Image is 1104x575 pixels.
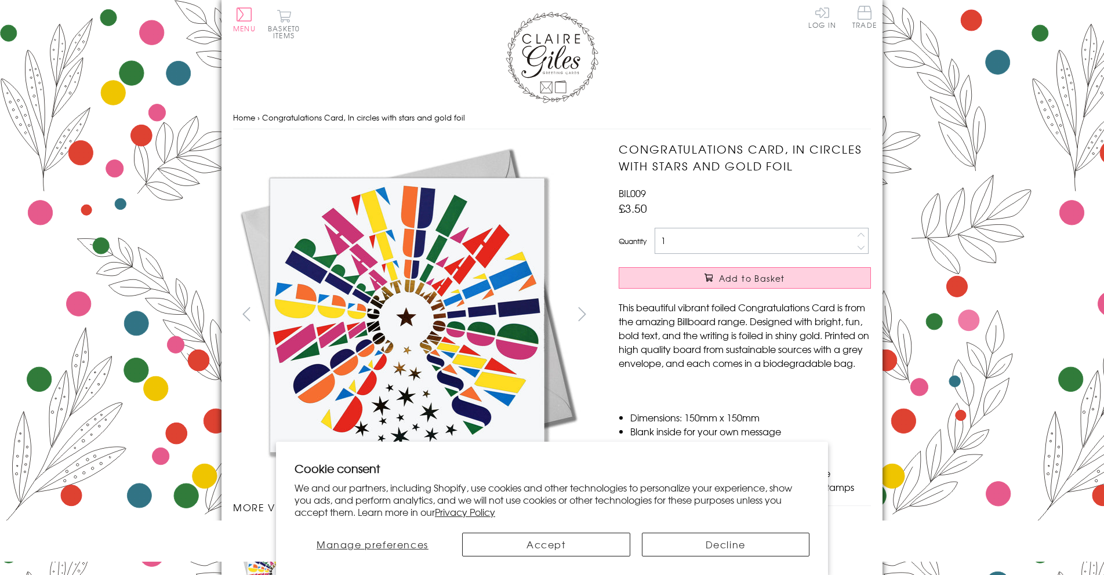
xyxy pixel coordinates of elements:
[808,6,836,28] a: Log In
[233,500,595,514] h3: More views
[317,537,428,551] span: Manage preferences
[268,9,300,39] button: Basket0 items
[233,23,256,34] span: Menu
[642,533,810,556] button: Decline
[257,112,260,123] span: ›
[852,6,877,28] span: Trade
[619,200,647,216] span: £3.50
[719,272,785,284] span: Add to Basket
[233,112,255,123] a: Home
[619,141,871,174] h1: Congratulations Card, In circles with stars and gold foil
[295,482,809,518] p: We and our partners, including Shopify, use cookies and other technologies to personalize your ex...
[233,141,581,489] img: Congratulations Card, In circles with stars and gold foil
[262,112,465,123] span: Congratulations Card, In circles with stars and gold foil
[273,23,300,41] span: 0 items
[233,8,256,32] button: Menu
[462,533,630,556] button: Accept
[630,410,871,424] li: Dimensions: 150mm x 150mm
[619,267,871,289] button: Add to Basket
[435,505,495,519] a: Privacy Policy
[630,424,871,438] li: Blank inside for your own message
[233,106,871,130] nav: breadcrumbs
[295,533,451,556] button: Manage preferences
[295,460,809,476] h2: Cookie consent
[852,6,877,31] a: Trade
[619,300,871,370] p: This beautiful vibrant foiled Congratulations Card is from the amazing Billboard range. Designed ...
[233,301,259,327] button: prev
[619,186,646,200] span: BIL009
[569,301,595,327] button: next
[619,236,647,246] label: Quantity
[506,12,598,103] img: Claire Giles Greetings Cards
[630,438,871,452] li: Printed in the U.K on quality 350gsm board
